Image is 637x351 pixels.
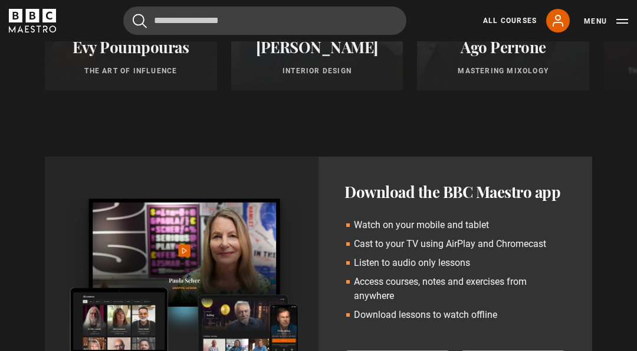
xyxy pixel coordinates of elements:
button: Toggle navigation [584,15,628,27]
p: Mastering Mixology [431,66,575,77]
p: The Art of Influence [59,66,203,77]
li: Listen to audio only lessons [344,256,566,271]
li: Cast to your TV using AirPlay and Chromecast [344,238,566,252]
h2: Ago Perrone [431,38,575,57]
h3: Download the BBC Maestro app [344,181,566,204]
h2: [PERSON_NAME] [245,38,389,57]
button: Submit the search query [133,14,147,28]
li: Download lessons to watch offline [344,308,566,323]
h2: Evy Poumpouras [59,38,203,57]
li: Access courses, notes and exercises from anywhere [344,275,566,304]
a: All Courses [483,15,537,26]
svg: BBC Maestro [9,9,56,32]
input: Search [123,6,406,35]
p: Interior Design [245,66,389,77]
li: Watch on your mobile and tablet [344,219,566,233]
